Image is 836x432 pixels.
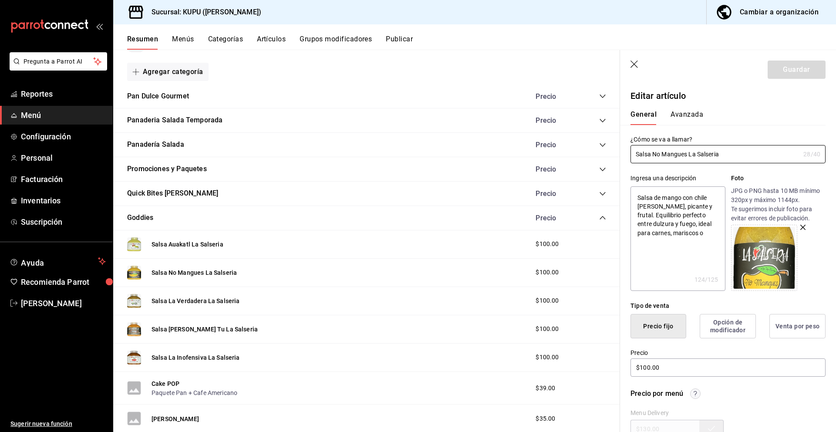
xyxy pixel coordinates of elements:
[536,324,559,334] span: $100.00
[630,174,725,183] div: Ingresa una descripción
[527,141,583,149] div: Precio
[172,35,194,50] button: Menús
[630,358,826,377] input: $0.00
[599,166,606,173] button: collapse-category-row
[527,165,583,173] div: Precio
[700,314,756,338] button: Opción de modificador
[536,414,555,423] span: $35.00
[630,388,683,399] div: Precio por menú
[10,419,106,429] span: Sugerir nueva función
[599,142,606,148] button: collapse-category-row
[630,301,826,310] div: Tipo de venta
[145,7,261,17] h3: Sucursal: KUPU ([PERSON_NAME])
[731,186,826,223] p: JPG o PNG hasta 10 MB mínimo 320px y máximo 1144px. Te sugerimos incluir foto para evitar errores...
[21,173,106,185] span: Facturación
[127,237,141,251] img: Preview
[599,214,606,221] button: collapse-category-row
[630,350,826,356] label: Precio
[733,227,795,289] img: Preview
[152,268,237,277] button: Salsa No Mangues La Salseria
[152,325,258,334] button: Salsa [PERSON_NAME] Tu La Salseria
[152,415,199,423] button: [PERSON_NAME]
[152,297,240,305] button: Salsa La Verdadera La Salseria
[630,136,826,142] label: ¿Cómo se va a llamar?
[21,88,106,100] span: Reportes
[630,314,686,338] button: Precio fijo
[630,110,657,125] button: General
[96,23,103,30] button: open_drawer_menu
[731,174,826,183] p: Foto
[152,240,223,249] button: Salsa Auakatl La Salseria
[21,109,106,121] span: Menú
[630,89,826,102] p: Editar artículo
[10,52,107,71] button: Pregunta a Parrot AI
[740,6,819,18] div: Cambiar a organización
[630,110,815,125] div: navigation tabs
[694,275,718,284] div: 124 /125
[127,294,141,308] img: Preview
[386,35,413,50] button: Publicar
[127,140,184,150] button: Panadería Salada
[21,256,94,267] span: Ayuda
[127,115,222,125] button: Panaderia Salada Temporada
[127,35,158,50] button: Resumen
[803,150,820,159] div: 28 /40
[536,240,559,249] span: $100.00
[21,131,106,142] span: Configuración
[257,35,286,50] button: Artículos
[527,189,583,198] div: Precio
[21,297,106,309] span: [PERSON_NAME]
[527,116,583,125] div: Precio
[152,388,237,397] button: Paquete Pan + Cafe Americano
[127,164,207,174] button: Promociones y Paquetes
[127,266,141,280] img: Preview
[6,63,107,72] a: Pregunta a Parrot AI
[536,384,555,393] span: $39.00
[127,213,153,223] button: Goddies
[527,92,583,101] div: Precio
[24,57,94,66] span: Pregunta a Parrot AI
[21,152,106,164] span: Personal
[599,93,606,100] button: collapse-category-row
[599,190,606,197] button: collapse-category-row
[527,214,583,222] div: Precio
[127,63,209,81] button: Agregar categoría
[536,268,559,277] span: $100.00
[127,91,189,101] button: Pan Dulce Gourmet
[127,35,836,50] div: navigation tabs
[769,314,826,338] button: Venta por peso
[21,276,106,288] span: Recomienda Parrot
[208,35,243,50] button: Categorías
[21,195,106,206] span: Inventarios
[599,117,606,124] button: collapse-category-row
[127,351,141,364] img: Preview
[536,353,559,362] span: $100.00
[536,296,559,305] span: $100.00
[671,110,703,125] button: Avanzada
[152,379,179,388] button: Cake POP
[127,322,141,336] img: Preview
[21,216,106,228] span: Suscripción
[152,353,240,362] button: Salsa La Inofensiva La Salseria
[127,189,218,199] button: Quick Bites [PERSON_NAME]
[300,35,372,50] button: Grupos modificadores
